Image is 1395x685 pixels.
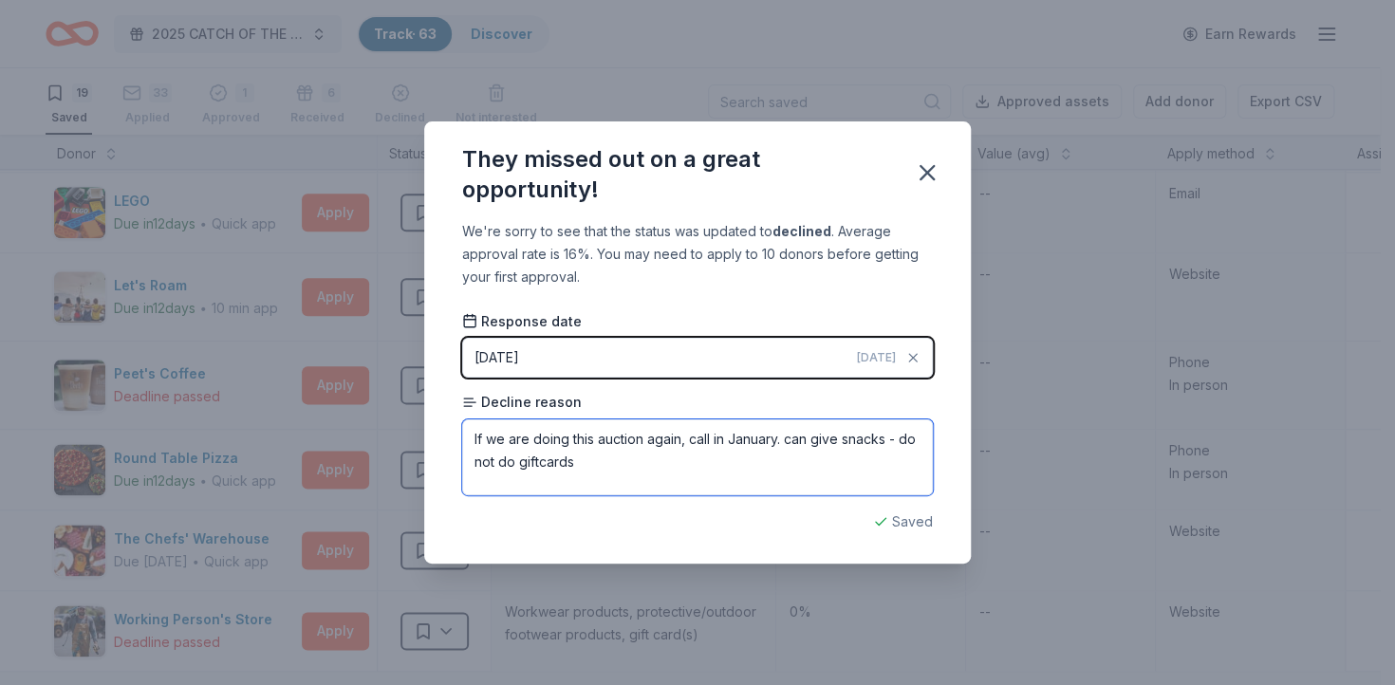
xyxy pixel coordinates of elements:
div: We're sorry to see that the status was updated to . Average approval rate is 16%. You may need to... [462,220,933,288]
span: [DATE] [857,350,896,365]
button: [DATE][DATE] [462,338,933,378]
b: declined [772,223,831,239]
div: They missed out on a great opportunity! [462,144,891,205]
div: [DATE] [474,346,519,369]
span: Response date [462,312,582,331]
textarea: If we are doing this auction again, call in January. can give snacks - do not do giftcards [462,419,933,495]
span: Decline reason [462,393,582,412]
